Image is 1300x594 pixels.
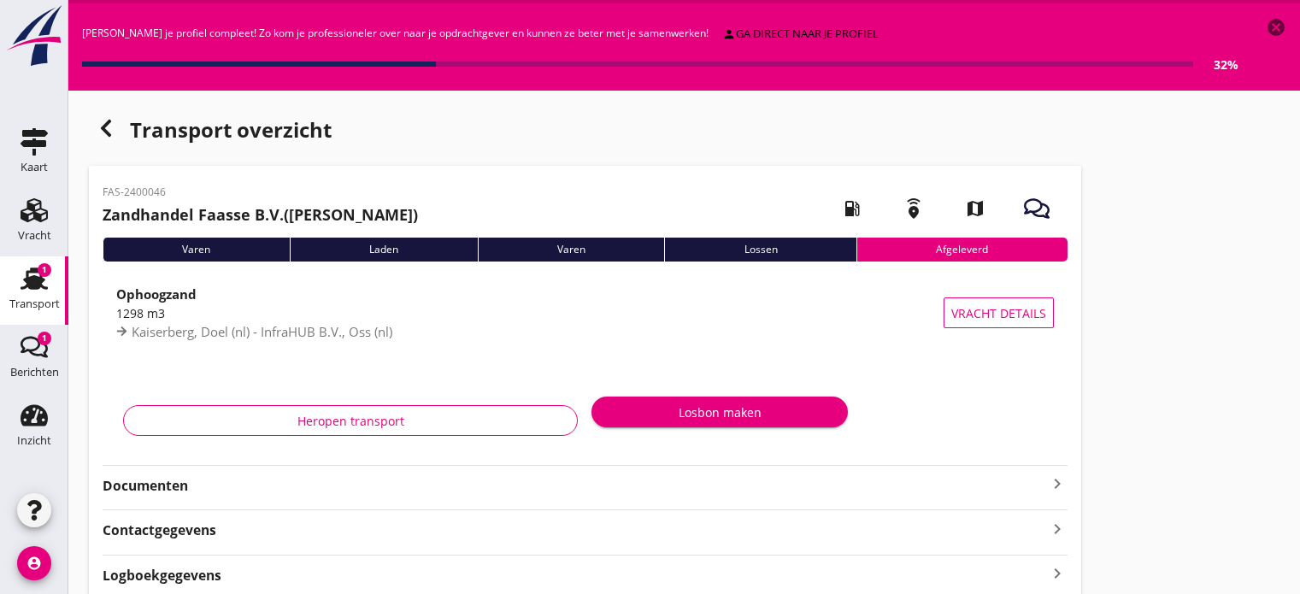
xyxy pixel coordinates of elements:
[103,204,284,225] strong: Zandhandel Faasse B.V.
[290,238,478,262] div: Laden
[38,332,51,345] div: 1
[9,298,60,309] div: Transport
[1193,56,1238,74] div: 32%
[38,263,51,277] div: 1
[21,162,48,173] div: Kaart
[116,304,944,322] div: 1298 m3
[722,26,879,43] div: ga direct naar je profiel
[1047,562,1068,585] i: keyboard_arrow_right
[890,185,938,232] i: emergency_share
[17,546,51,580] i: account_circle
[103,275,1068,350] a: Ophoogzand1298 m3Kaiserberg, Doel (nl) - InfraHUB B.V., Oss (nl)Vracht details
[10,367,59,378] div: Berichten
[123,405,578,436] button: Heropen transport
[591,397,848,427] button: Losbon maken
[116,285,197,303] strong: Ophoogzand
[951,304,1046,322] span: Vracht details
[664,238,856,262] div: Lossen
[103,476,1047,496] strong: Documenten
[722,27,736,41] i: person
[18,230,51,241] div: Vracht
[132,323,392,340] span: Kaiserberg, Doel (nl) - InfraHUB B.V., Oss (nl)
[951,185,999,232] i: map
[605,403,834,421] div: Losbon maken
[89,111,1081,152] div: Transport overzicht
[3,4,65,68] img: logo-small.a267ee39.svg
[828,185,876,232] i: local_gas_station
[1266,17,1286,38] i: cancel
[715,22,885,46] a: ga direct naar je profiel
[103,203,418,226] h2: ([PERSON_NAME])
[17,435,51,446] div: Inzicht
[1047,517,1068,540] i: keyboard_arrow_right
[103,520,216,540] strong: Contactgegevens
[1047,473,1068,494] i: keyboard_arrow_right
[478,238,665,262] div: Varen
[138,412,563,430] div: Heropen transport
[103,185,418,200] p: FAS-2400046
[103,566,221,585] strong: Logboekgegevens
[103,238,290,262] div: Varen
[82,17,1238,77] div: [PERSON_NAME] je profiel compleet! Zo kom je professioneler over naar je opdrachtgever en kunnen ...
[944,297,1054,328] button: Vracht details
[856,238,1068,262] div: Afgeleverd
